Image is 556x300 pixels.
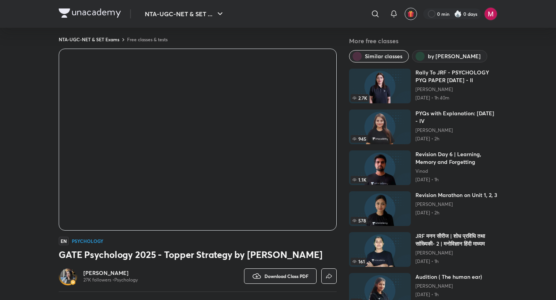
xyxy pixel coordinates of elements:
a: [PERSON_NAME] [415,250,497,256]
a: Company Logo [59,8,121,20]
span: 2.7K [351,94,369,102]
img: Avatar [60,268,76,284]
p: [DATE] • 1h [415,292,482,298]
img: Manya Sati [484,7,497,20]
h6: Rally To JRF - PSYCHOLOGY PYQ PAPER [DATE] - II [415,69,497,84]
p: 27K followers • Psychology [83,277,138,283]
img: badge [70,280,76,285]
a: [PERSON_NAME] [415,127,497,133]
a: [PERSON_NAME] [415,283,482,289]
span: by Hafsa Malik [428,52,481,60]
img: Company Logo [59,8,121,18]
button: Similar classes [349,50,409,62]
h6: Revision Day 6 | Learning, Memory and Forgetting [415,150,497,166]
h4: Psychology [72,239,103,243]
a: Free classes & tests [127,36,168,42]
img: avatar [407,10,414,17]
a: NTA-UGC-NET & SET Exams [59,36,119,42]
h6: Revision Marathon on Unit 1, 2, 3 [415,191,497,199]
button: avatar [405,8,417,20]
a: Vinod [415,168,497,174]
h5: More free classes [349,36,497,46]
a: [PERSON_NAME] [415,86,497,93]
a: [PERSON_NAME] [83,269,138,277]
h6: PYQs with Explanation: [DATE] - IV [415,110,497,125]
span: Similar classes [365,52,402,60]
p: [DATE] • 2h [415,210,497,216]
p: [DATE] • 1h [415,258,497,265]
p: [DATE] • 1h 40m [415,95,497,101]
span: 578 [351,217,368,224]
span: EN [59,237,69,245]
p: [DATE] • 1h [415,177,497,183]
a: [PERSON_NAME] [415,201,497,207]
span: 1.1K [351,176,368,184]
span: 161 [351,258,366,265]
a: Avatarbadge [59,267,77,285]
button: Download Class PDF [244,268,317,284]
p: [DATE] • 2h [415,136,497,142]
h6: Audition ( The human ear) [415,273,482,281]
iframe: Class [59,49,336,230]
h6: JRF मनन सीरीज | शोध प्रविधि तथा सांख्यिकी- 2 | मनोविज्ञान हिंदी माध्यम [415,232,497,248]
img: streak [454,10,462,18]
span: 945 [351,135,368,143]
h3: GATE Psychology 2025 - Topper Strategy by [PERSON_NAME] [59,248,337,261]
button: NTA-UGC-NET & SET ... [140,6,229,22]
button: by Hafsa Malik [412,50,487,62]
span: Download Class PDF [264,273,309,279]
